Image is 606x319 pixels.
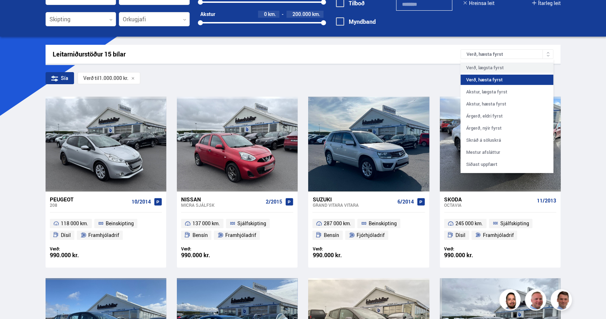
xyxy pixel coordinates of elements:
div: Verð: [312,246,369,252]
div: Síðast uppfært [460,159,553,169]
img: siFngHWaQ9KaOqBr.png [526,290,547,312]
span: km. [268,11,276,17]
span: 287 000 km. [324,219,351,228]
div: Verð, hæsta fyrst [460,75,553,85]
a: Nissan Micra SJÁLFSK 2/2015 137 000 km. Sjálfskipting Bensín Framhjóladrif Verð: 990.000 kr. [177,191,297,267]
span: Beinskipting [106,219,134,228]
span: Framhjóladrif [225,231,256,239]
a: Skoda Octavia 11/2013 245 000 km. Sjálfskipting Dísil Framhjóladrif Verð: 990.000 kr. [440,191,560,267]
div: Sía [46,72,74,84]
span: 137 000 km. [193,219,220,228]
span: Sjálfskipting [500,219,529,228]
div: 990.000 kr. [312,252,369,258]
div: Skoda [444,196,534,202]
div: Akstur, hæsta fyrst [460,99,553,109]
div: Skráð á söluskrá [460,135,553,145]
span: 200.000 [292,11,311,17]
div: 990.000 kr. [50,252,106,258]
a: Peugeot 208 10/2014 118 000 km. Beinskipting Dísil Framhjóladrif Verð: 990.000 kr. [46,191,166,267]
span: Bensín [324,231,339,239]
span: Dísil [61,231,71,239]
span: 118 000 km. [61,219,88,228]
button: Open LiveChat chat widget [6,3,27,24]
div: Verð: [50,246,106,252]
a: Suzuki Grand Vitara VITARA 6/2014 287 000 km. Beinskipting Bensín Fjórhjóladrif Verð: 990.000 kr. [308,191,429,267]
span: Dísil [455,231,465,239]
div: Akstur, lægsta fyrst [460,87,553,97]
span: km. [312,11,320,17]
button: Hreinsa leit [463,0,494,6]
label: Myndband [336,18,375,25]
div: Grand Vitara VITARA [312,202,394,207]
div: Micra SJÁLFSK [181,202,263,207]
span: Fjórhjóladrif [357,231,385,239]
span: 1.000.000 kr. [99,75,128,81]
span: 245 000 km. [455,219,483,228]
img: FbJEzSuNWCJXmdc-.webp [552,290,573,312]
div: 990.000 kr. [444,252,500,258]
div: Verð, lægsta fyrst [460,63,553,73]
span: 10/2014 [132,199,151,205]
span: Bensín [193,231,208,239]
div: Peugeot [50,196,129,202]
span: Beinskipting [369,219,397,228]
div: Mestur afsláttur [460,147,553,157]
span: Sjálfskipting [237,219,266,228]
div: Árgerð, eldri fyrst [460,111,553,121]
div: 990.000 kr. [181,252,237,258]
div: Akstur [200,11,215,17]
span: 0 [264,11,267,17]
span: 2/2015 [266,199,282,205]
span: 11/2013 [537,198,556,204]
div: Verð: [444,246,500,252]
span: Framhjóladrif [88,231,119,239]
button: Ítarleg leit [532,0,560,6]
div: Árgerð, nýir fyrst [460,123,553,133]
div: Octavia [444,202,534,207]
div: 208 [50,202,129,207]
div: Nissan [181,196,263,202]
span: 6/2014 [397,199,414,205]
span: Verð til [83,75,99,81]
div: Leitarniðurstöður 15 bílar [53,50,461,58]
span: Framhjóladrif [483,231,513,239]
div: Verð: [181,246,237,252]
img: nhp88E3Fdnt1Opn2.png [500,290,522,312]
div: Verð, hæsta fyrst [460,49,553,59]
div: Suzuki [312,196,394,202]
